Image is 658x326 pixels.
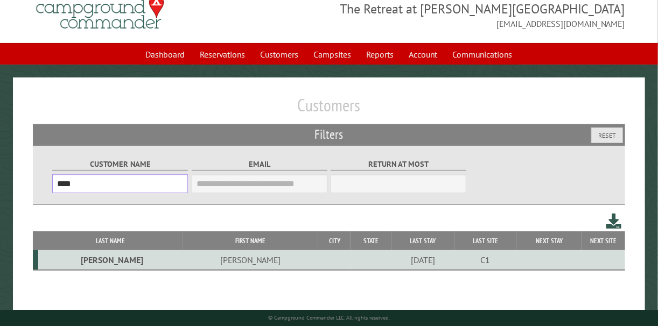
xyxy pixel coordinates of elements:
[139,44,192,65] a: Dashboard
[268,314,390,321] small: © Campground Commander LLC. All rights reserved.
[183,250,318,270] td: [PERSON_NAME]
[192,158,327,171] label: Email
[591,127,623,143] button: Reset
[254,44,305,65] a: Customers
[52,158,188,171] label: Customer Name
[351,231,391,250] th: State
[307,44,358,65] a: Campsites
[33,124,625,145] h2: Filters
[38,250,183,270] td: [PERSON_NAME]
[606,211,622,231] a: Download this customer list (.csv)
[403,44,444,65] a: Account
[194,44,252,65] a: Reservations
[38,231,183,250] th: Last Name
[446,44,519,65] a: Communications
[33,95,625,124] h1: Customers
[516,231,582,250] th: Next Stay
[393,254,453,265] div: [DATE]
[582,231,625,250] th: Next Site
[360,44,401,65] a: Reports
[454,231,516,250] th: Last Site
[331,158,466,171] label: Return at most
[183,231,318,250] th: First Name
[454,250,516,270] td: C1
[391,231,454,250] th: Last Stay
[318,231,351,250] th: City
